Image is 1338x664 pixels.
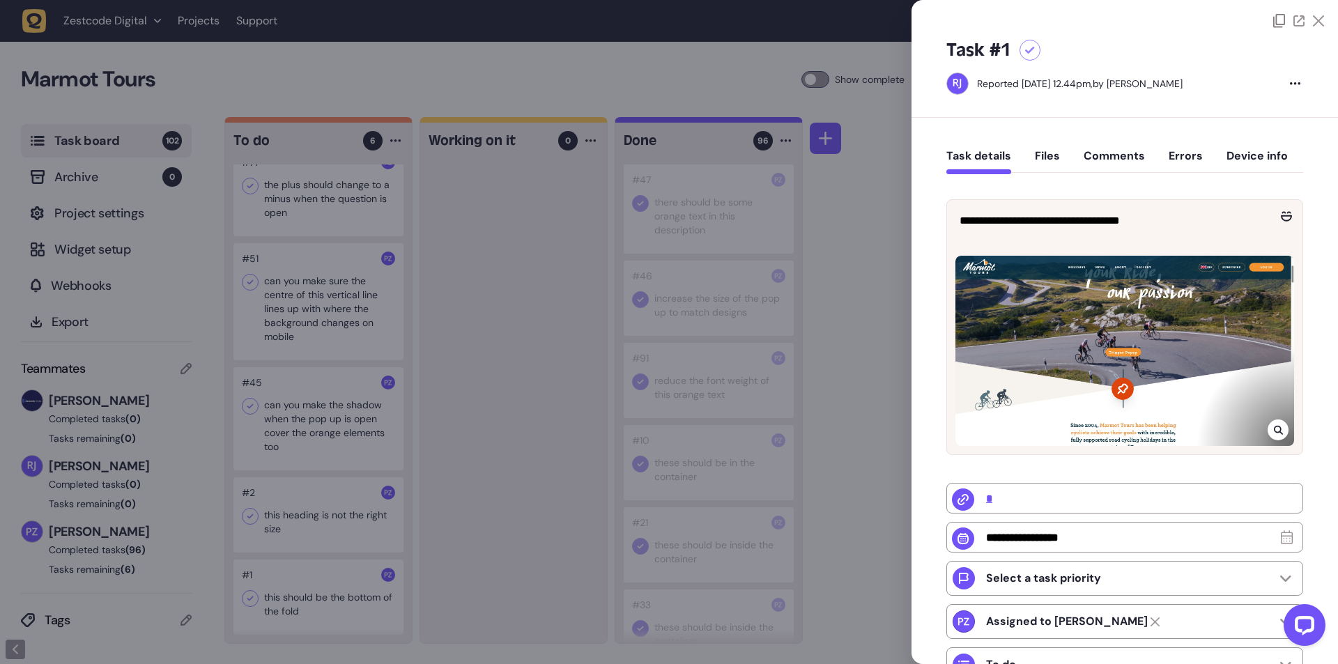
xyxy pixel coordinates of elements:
div: Reported [DATE] 12.44pm, [977,77,1093,90]
div: by [PERSON_NAME] [977,77,1183,91]
button: Task details [946,149,1011,174]
h5: Task #1 [946,39,1011,61]
iframe: LiveChat chat widget [1272,599,1331,657]
button: Comments [1084,149,1145,174]
p: Select a task priority [986,571,1101,585]
button: Errors [1169,149,1203,174]
button: Files [1035,149,1060,174]
strong: Paris Zisis [986,615,1148,628]
img: Riki-leigh Jones [947,73,968,94]
button: Device info [1226,149,1288,174]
